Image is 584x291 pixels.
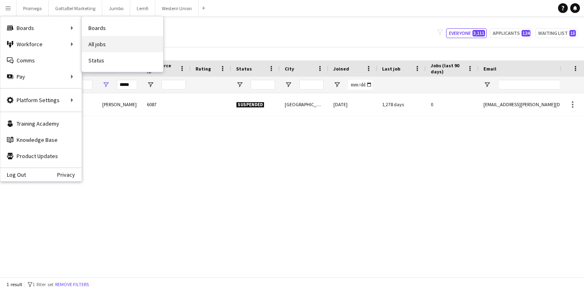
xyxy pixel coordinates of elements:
[0,132,82,148] a: Knowledge Base
[49,0,102,16] button: GottaBe! Marketing
[285,81,292,88] button: Open Filter Menu
[522,30,530,36] span: 124
[377,93,426,116] div: 1,278 days
[161,80,186,90] input: Workforce ID Filter Input
[285,66,294,72] span: City
[0,20,82,36] div: Boards
[0,116,82,132] a: Training Academy
[195,66,211,72] span: Rating
[82,20,163,36] a: Boards
[236,81,243,88] button: Open Filter Menu
[333,81,341,88] button: Open Filter Menu
[82,52,163,68] a: Status
[130,0,155,16] button: Lemfi
[328,93,377,116] div: [DATE]
[535,28,578,38] button: Waiting list15
[382,66,400,72] span: Last job
[82,36,163,52] a: All jobs
[280,93,328,116] div: [GEOGRAPHIC_DATA]
[147,81,154,88] button: Open Filter Menu
[483,81,491,88] button: Open Filter Menu
[251,80,275,90] input: Status Filter Input
[348,80,372,90] input: Joined Filter Input
[155,0,199,16] button: Western Union
[0,92,82,108] div: Platform Settings
[0,36,82,52] div: Workforce
[102,81,109,88] button: Open Filter Menu
[483,66,496,72] span: Email
[236,66,252,72] span: Status
[0,52,82,68] a: Comms
[54,280,90,289] button: Remove filters
[236,102,264,108] span: Suspended
[72,80,92,90] input: First Name Filter Input
[299,80,324,90] input: City Filter Input
[472,30,485,36] span: 3,111
[426,93,479,116] div: 0
[0,68,82,85] div: Pay
[0,171,26,178] a: Log Out
[446,28,487,38] button: Everyone3,111
[569,30,576,36] span: 15
[97,93,142,116] div: [PERSON_NAME]
[57,171,82,178] a: Privacy
[32,281,54,287] span: 1 filter set
[17,0,49,16] button: Promega
[431,62,464,75] span: Jobs (last 90 days)
[490,28,532,38] button: Applicants124
[102,0,130,16] button: Jumbo
[0,148,82,164] a: Product Updates
[333,66,349,72] span: Joined
[142,93,191,116] div: 6087
[117,80,137,90] input: Last Name Filter Input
